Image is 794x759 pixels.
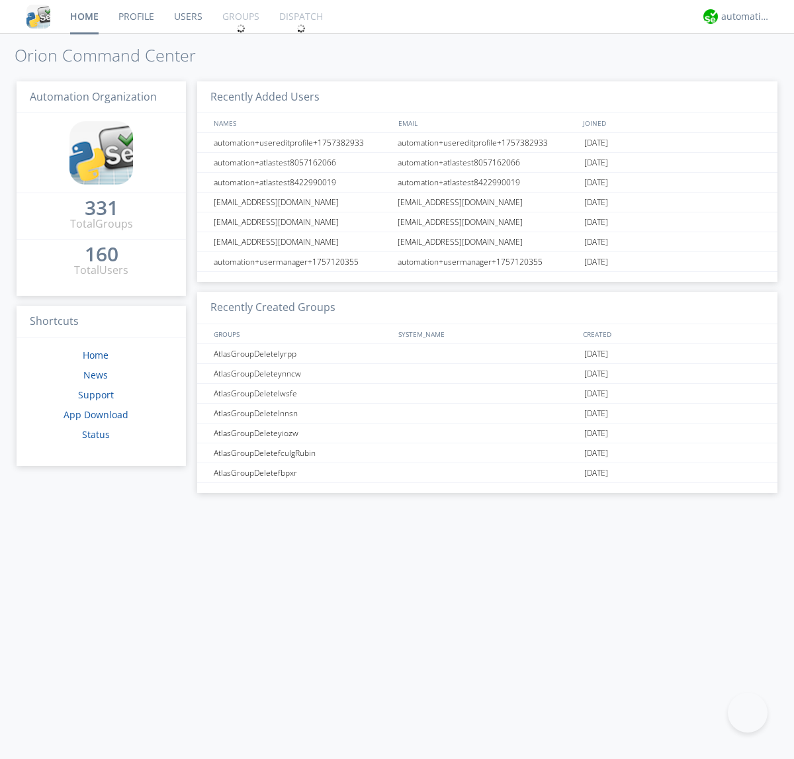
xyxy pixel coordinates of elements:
img: cddb5a64eb264b2086981ab96f4c1ba7 [69,121,133,185]
h3: Recently Created Groups [197,292,777,324]
div: NAMES [210,113,392,132]
img: d2d01cd9b4174d08988066c6d424eccd [703,9,718,24]
a: automation+atlastest8057162066automation+atlastest8057162066[DATE] [197,153,777,173]
span: [DATE] [584,404,608,424]
div: [EMAIL_ADDRESS][DOMAIN_NAME] [394,193,581,212]
div: automation+atlastest8057162066 [394,153,581,172]
a: AtlasGroupDeletelyrpp[DATE] [197,344,777,364]
a: AtlasGroupDeletelnnsn[DATE] [197,404,777,424]
a: AtlasGroupDeleteyiozw[DATE] [197,424,777,443]
div: AtlasGroupDeletelyrpp [210,344,394,363]
a: automation+usermanager+1757120355automation+usermanager+1757120355[DATE] [197,252,777,272]
a: 160 [85,247,118,263]
div: automation+atlas [721,10,771,23]
div: [EMAIL_ADDRESS][DOMAIN_NAME] [210,193,394,212]
div: CREATED [580,324,765,343]
a: AtlasGroupDeletefbpxr[DATE] [197,463,777,483]
div: AtlasGroupDeleteynncw [210,364,394,383]
div: AtlasGroupDeletelwsfe [210,384,394,403]
span: [DATE] [584,252,608,272]
div: 160 [85,247,118,261]
div: Total Users [74,263,128,278]
div: Total Groups [70,216,133,232]
div: AtlasGroupDeletefculgRubin [210,443,394,463]
a: Support [78,388,114,401]
span: [DATE] [584,344,608,364]
span: Automation Organization [30,89,157,104]
img: spin.svg [236,24,245,33]
a: Status [82,428,110,441]
span: [DATE] [584,153,608,173]
div: [EMAIL_ADDRESS][DOMAIN_NAME] [394,212,581,232]
div: automation+usermanager+1757120355 [394,252,581,271]
div: JOINED [580,113,765,132]
div: [EMAIL_ADDRESS][DOMAIN_NAME] [210,232,394,251]
div: 331 [85,201,118,214]
div: automation+usereditprofile+1757382933 [394,133,581,152]
span: [DATE] [584,212,608,232]
div: GROUPS [210,324,392,343]
span: [DATE] [584,193,608,212]
div: AtlasGroupDeletefbpxr [210,463,394,482]
a: [EMAIL_ADDRESS][DOMAIN_NAME][EMAIL_ADDRESS][DOMAIN_NAME][DATE] [197,212,777,232]
span: [DATE] [584,424,608,443]
a: [EMAIL_ADDRESS][DOMAIN_NAME][EMAIL_ADDRESS][DOMAIN_NAME][DATE] [197,232,777,252]
a: automation+atlastest8422990019automation+atlastest8422990019[DATE] [197,173,777,193]
a: AtlasGroupDeletelwsfe[DATE] [197,384,777,404]
span: [DATE] [584,364,608,384]
div: AtlasGroupDeleteyiozw [210,424,394,443]
h3: Recently Added Users [197,81,777,114]
div: [EMAIL_ADDRESS][DOMAIN_NAME] [210,212,394,232]
div: AtlasGroupDeletelnnsn [210,404,394,423]
span: [DATE] [584,463,608,483]
div: automation+usereditprofile+1757382933 [210,133,394,152]
span: [DATE] [584,232,608,252]
a: Home [83,349,109,361]
h3: Shortcuts [17,306,186,338]
div: [EMAIL_ADDRESS][DOMAIN_NAME] [394,232,581,251]
div: automation+usermanager+1757120355 [210,252,394,271]
div: automation+atlastest8057162066 [210,153,394,172]
a: News [83,369,108,381]
span: [DATE] [584,443,608,463]
a: AtlasGroupDeletefculgRubin[DATE] [197,443,777,463]
div: automation+atlastest8422990019 [394,173,581,192]
span: [DATE] [584,133,608,153]
iframe: Toggle Customer Support [728,693,768,733]
a: [EMAIL_ADDRESS][DOMAIN_NAME][EMAIL_ADDRESS][DOMAIN_NAME][DATE] [197,193,777,212]
div: SYSTEM_NAME [395,324,580,343]
a: 331 [85,201,118,216]
img: cddb5a64eb264b2086981ab96f4c1ba7 [26,5,50,28]
a: App Download [64,408,128,421]
div: EMAIL [395,113,580,132]
span: [DATE] [584,384,608,404]
a: AtlasGroupDeleteynncw[DATE] [197,364,777,384]
span: [DATE] [584,173,608,193]
a: automation+usereditprofile+1757382933automation+usereditprofile+1757382933[DATE] [197,133,777,153]
div: automation+atlastest8422990019 [210,173,394,192]
img: spin.svg [296,24,306,33]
